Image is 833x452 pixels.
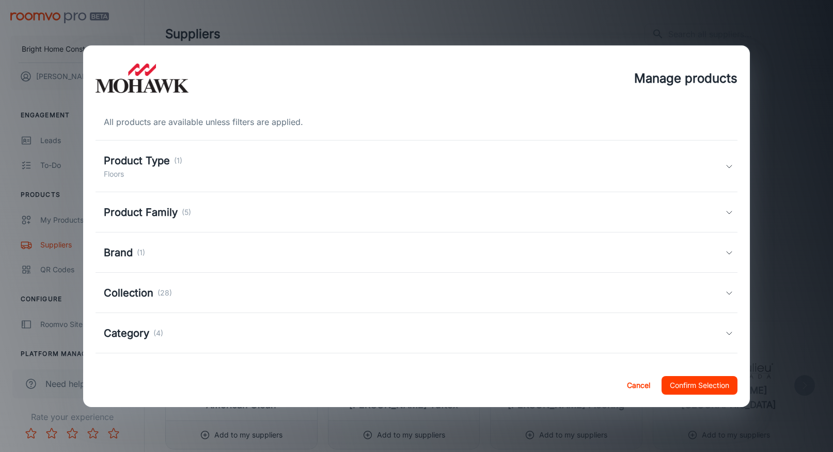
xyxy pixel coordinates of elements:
[104,325,149,341] h5: Category
[104,245,133,260] h5: Brand
[96,273,737,313] div: Collection(28)
[96,192,737,232] div: Product Family(5)
[662,376,737,395] button: Confirm Selection
[634,69,737,88] h4: Manage products
[96,313,737,353] div: Category(4)
[104,285,153,301] h5: Collection
[104,205,178,220] h5: Product Family
[96,141,737,192] div: Product Type(1)Floors
[96,232,737,273] div: Brand(1)
[96,353,737,394] div: Style(2)
[153,328,163,339] p: (4)
[137,247,145,258] p: (1)
[622,376,655,395] button: Cancel
[96,58,188,99] img: vendor_logo_square_en-us.png
[174,155,182,166] p: (1)
[158,287,172,299] p: (28)
[104,153,170,168] h5: Product Type
[96,116,737,128] div: All products are available unless filters are applied.
[182,207,191,218] p: (5)
[104,168,182,180] p: Floors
